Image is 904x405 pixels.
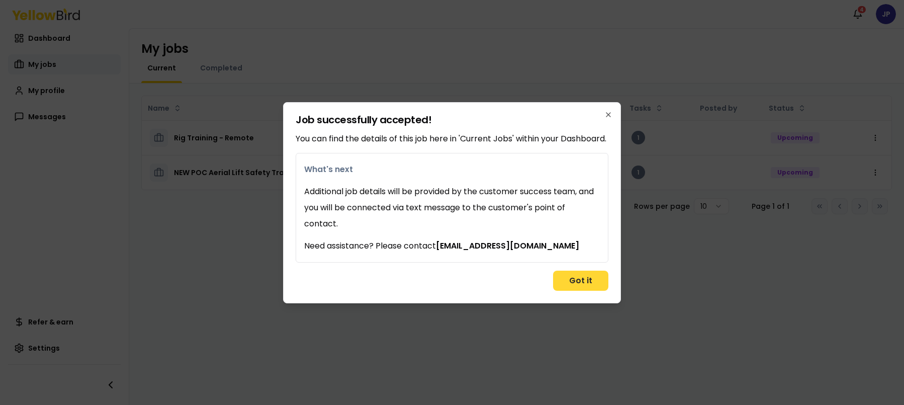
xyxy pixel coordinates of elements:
p: Additional job details will be provided by the customer success team, and you will be connected v... [304,184,600,232]
a: [EMAIL_ADDRESS][DOMAIN_NAME] [436,240,579,252]
span: Need assistance? Please contact [304,240,600,252]
span: What's next [304,164,600,176]
h2: Job successfully accepted! [296,115,608,125]
button: Got it [553,271,608,291]
p: You can find the details of this job here in 'Current Jobs' within your Dashboard. [296,133,608,145]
